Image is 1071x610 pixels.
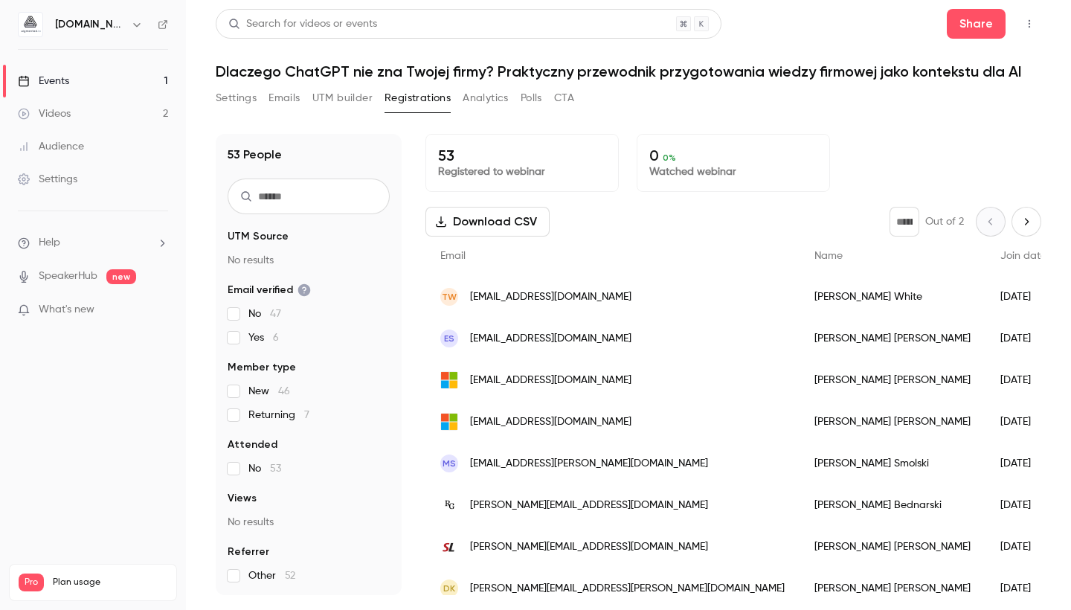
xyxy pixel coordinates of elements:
[925,214,964,229] p: Out of 2
[814,251,843,261] span: Name
[385,86,451,110] button: Registrations
[270,309,281,319] span: 47
[228,491,257,506] span: Views
[228,360,296,375] span: Member type
[19,13,42,36] img: aigmented.io
[248,408,309,423] span: Returning
[663,152,676,163] span: 0 %
[216,86,257,110] button: Settings
[248,330,279,345] span: Yes
[985,359,1061,401] div: [DATE]
[1000,251,1046,261] span: Join date
[470,456,708,472] span: [EMAIL_ADDRESS][PERSON_NAME][DOMAIN_NAME]
[440,371,458,389] img: outlook.com
[228,545,269,559] span: Referrer
[438,147,606,164] p: 53
[268,86,300,110] button: Emails
[304,410,309,420] span: 7
[55,17,125,32] h6: [DOMAIN_NAME]
[800,401,985,443] div: [PERSON_NAME] [PERSON_NAME]
[470,331,631,347] span: [EMAIL_ADDRESS][DOMAIN_NAME]
[947,9,1006,39] button: Share
[800,526,985,568] div: [PERSON_NAME] [PERSON_NAME]
[443,582,455,595] span: DK
[39,269,97,284] a: SpeakerHub
[228,515,390,530] p: No results
[800,484,985,526] div: [PERSON_NAME] Bednarski
[18,74,69,89] div: Events
[106,269,136,284] span: new
[470,498,708,513] span: [PERSON_NAME][EMAIL_ADDRESS][DOMAIN_NAME]
[985,401,1061,443] div: [DATE]
[425,207,550,237] button: Download CSV
[1011,207,1041,237] button: Next page
[248,306,281,321] span: No
[470,414,631,430] span: [EMAIL_ADDRESS][DOMAIN_NAME]
[470,373,631,388] span: [EMAIL_ADDRESS][DOMAIN_NAME]
[470,581,785,597] span: [PERSON_NAME][EMAIL_ADDRESS][PERSON_NAME][DOMAIN_NAME]
[470,289,631,305] span: [EMAIL_ADDRESS][DOMAIN_NAME]
[270,463,281,474] span: 53
[248,384,290,399] span: New
[649,147,817,164] p: 0
[649,164,817,179] p: Watched webinar
[312,86,373,110] button: UTM builder
[285,571,295,581] span: 52
[800,443,985,484] div: [PERSON_NAME] Smolski
[985,568,1061,609] div: [DATE]
[18,235,168,251] li: help-dropdown-opener
[228,146,282,164] h1: 53 People
[53,577,167,588] span: Plan usage
[554,86,574,110] button: CTA
[18,172,77,187] div: Settings
[985,484,1061,526] div: [DATE]
[248,568,295,583] span: Other
[228,283,311,298] span: Email verified
[463,86,509,110] button: Analytics
[985,443,1061,484] div: [DATE]
[440,251,466,261] span: Email
[440,413,458,431] img: outlook.com
[39,302,94,318] span: What's new
[39,235,60,251] span: Help
[521,86,542,110] button: Polls
[278,386,290,396] span: 46
[18,139,84,154] div: Audience
[800,276,985,318] div: [PERSON_NAME] White
[438,164,606,179] p: Registered to webinar
[985,526,1061,568] div: [DATE]
[800,359,985,401] div: [PERSON_NAME] [PERSON_NAME]
[248,461,281,476] span: No
[444,332,454,345] span: ES
[273,333,279,343] span: 6
[470,539,708,555] span: [PERSON_NAME][EMAIL_ADDRESS][DOMAIN_NAME]
[985,318,1061,359] div: [DATE]
[440,496,458,514] img: wolumen.waw.pl
[985,276,1061,318] div: [DATE]
[216,62,1041,80] h1: Dlaczego ChatGPT nie zna Twojej firmy? Praktyczny przewodnik przygotowania wiedzy firmowej jako k...
[228,437,277,452] span: Attended
[228,229,390,583] section: facet-groups
[800,318,985,359] div: [PERSON_NAME] [PERSON_NAME]
[228,16,377,32] div: Search for videos or events
[800,568,985,609] div: [PERSON_NAME] [PERSON_NAME]
[442,290,457,304] span: TW
[19,574,44,591] span: Pro
[443,457,456,470] span: MS
[18,106,71,121] div: Videos
[440,538,458,556] img: silesialeasing.pl
[228,229,289,244] span: UTM Source
[228,253,390,268] p: No results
